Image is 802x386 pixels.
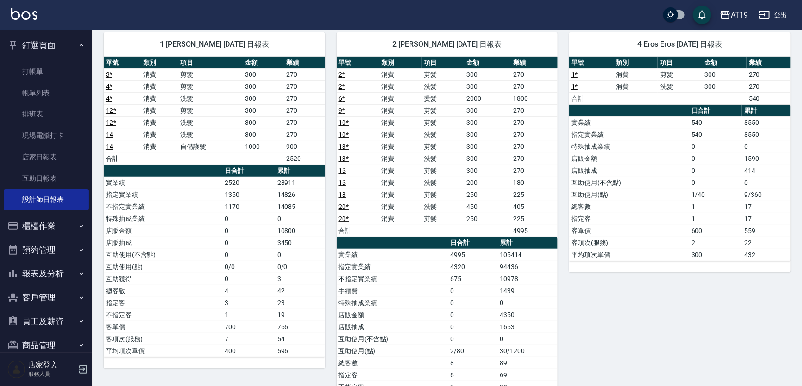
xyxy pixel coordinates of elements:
[348,40,547,49] span: 2 [PERSON_NAME] [DATE] 日報表
[511,92,558,104] td: 1800
[4,168,89,189] a: 互助日報表
[464,189,511,201] td: 250
[464,153,511,165] td: 300
[716,6,752,25] button: AT19
[222,285,275,297] td: 4
[569,129,689,141] td: 指定實業績
[379,213,422,225] td: 消費
[337,225,379,237] td: 合計
[497,261,558,273] td: 94436
[569,57,613,69] th: 單號
[104,345,222,357] td: 平均項次單價
[747,57,791,69] th: 業績
[4,333,89,357] button: 商品管理
[742,201,791,213] td: 17
[222,333,275,345] td: 7
[702,68,747,80] td: 300
[464,57,511,69] th: 金額
[141,57,178,69] th: 類別
[222,249,275,261] td: 0
[379,80,422,92] td: 消費
[222,273,275,285] td: 0
[742,237,791,249] td: 22
[511,104,558,116] td: 270
[379,104,422,116] td: 消費
[284,129,325,141] td: 270
[284,141,325,153] td: 900
[284,80,325,92] td: 270
[275,309,325,321] td: 19
[464,80,511,92] td: 300
[275,333,325,345] td: 54
[141,80,178,92] td: 消費
[222,165,275,177] th: 日合計
[448,237,498,249] th: 日合計
[28,370,75,378] p: 服務人員
[222,297,275,309] td: 3
[464,116,511,129] td: 300
[569,92,613,104] td: 合計
[104,273,222,285] td: 互助獲得
[243,68,284,80] td: 300
[337,321,448,333] td: 店販抽成
[613,68,658,80] td: 消費
[422,213,464,225] td: 剪髮
[243,57,284,69] th: 金額
[104,249,222,261] td: 互助使用(不含點)
[275,249,325,261] td: 0
[742,165,791,177] td: 414
[569,237,689,249] td: 客項次(服務)
[422,165,464,177] td: 剪髮
[337,285,448,297] td: 手續費
[379,189,422,201] td: 消費
[104,189,222,201] td: 指定實業績
[511,116,558,129] td: 270
[141,141,178,153] td: 消費
[275,177,325,189] td: 28911
[337,297,448,309] td: 特殊抽成業績
[379,177,422,189] td: 消費
[339,179,346,186] a: 16
[448,345,498,357] td: 2/80
[422,68,464,80] td: 剪髮
[448,369,498,381] td: 6
[104,165,325,357] table: a dense table
[337,333,448,345] td: 互助使用(不含點)
[497,309,558,321] td: 4350
[4,82,89,104] a: 帳單列表
[284,68,325,80] td: 270
[448,249,498,261] td: 4995
[742,141,791,153] td: 0
[337,309,448,321] td: 店販金額
[422,153,464,165] td: 洗髮
[511,57,558,69] th: 業績
[104,333,222,345] td: 客項次(服務)
[4,33,89,57] button: 釘選頁面
[702,57,747,69] th: 金額
[4,286,89,310] button: 客戶管理
[511,177,558,189] td: 180
[742,177,791,189] td: 0
[511,153,558,165] td: 270
[275,201,325,213] td: 14085
[379,165,422,177] td: 消費
[569,225,689,237] td: 客單價
[448,285,498,297] td: 0
[4,125,89,146] a: 現場電腦打卡
[11,8,37,20] img: Logo
[742,189,791,201] td: 9/360
[747,68,791,80] td: 270
[464,165,511,177] td: 300
[104,297,222,309] td: 指定客
[379,201,422,213] td: 消費
[141,92,178,104] td: 消費
[379,129,422,141] td: 消費
[222,201,275,213] td: 1170
[497,321,558,333] td: 1653
[141,116,178,129] td: 消費
[178,68,243,80] td: 剪髮
[284,92,325,104] td: 270
[178,104,243,116] td: 剪髮
[222,237,275,249] td: 0
[497,249,558,261] td: 105414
